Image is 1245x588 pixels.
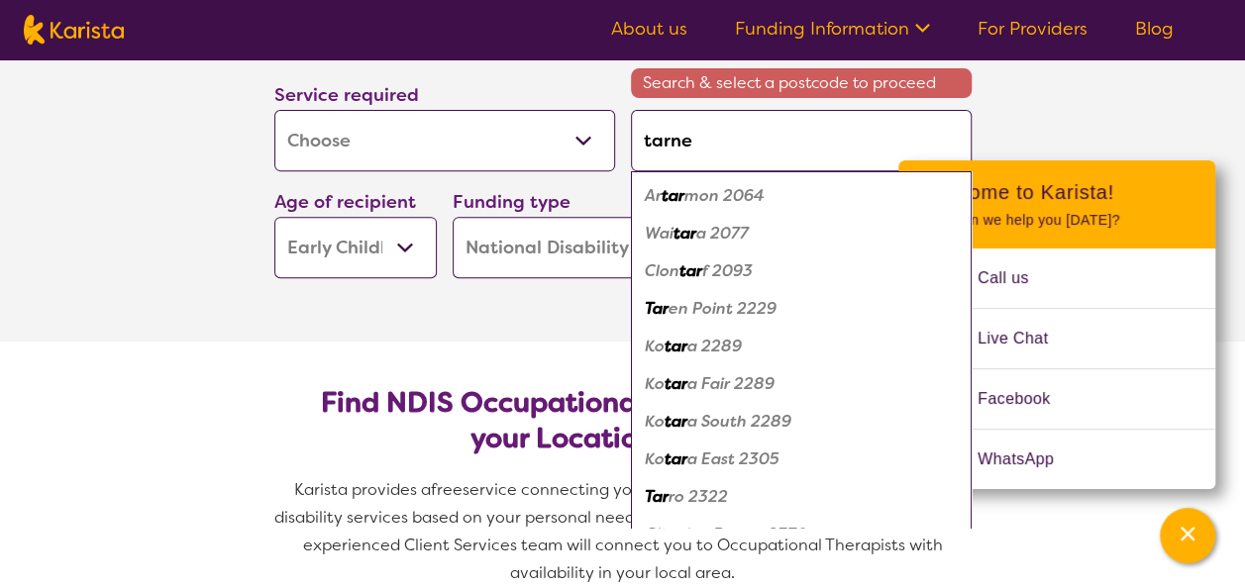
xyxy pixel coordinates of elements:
em: tar [679,260,702,281]
span: Karista provides a [294,479,431,500]
em: Ar [645,185,662,206]
em: Tar [645,298,669,319]
div: Waitara 2077 [641,215,962,252]
em: tar [665,411,687,432]
div: Kotara East 2305 [641,441,962,478]
em: a South 2289 [687,411,791,432]
a: Blog [1135,17,1174,41]
span: Search & select a postcode to proceed [631,68,972,98]
span: service connecting you with Occupational Therapists and other disability services based on your p... [274,479,976,583]
div: Kotara 2289 [641,328,962,365]
label: Funding type [453,190,571,214]
span: WhatsApp [978,444,1078,474]
em: tar [690,524,713,544]
em: Clon [645,260,679,281]
div: Clontarf 2093 [641,252,962,290]
label: Age of recipient [274,190,416,214]
button: Channel Menu [1160,508,1215,563]
input: Type [631,110,972,171]
span: Call us [978,263,1053,293]
a: Funding Information [735,17,930,41]
div: Kotara South 2289 [641,403,962,441]
ul: Choose channel [898,248,1215,489]
span: Facebook [978,384,1074,414]
em: Gibral [645,524,690,544]
div: Channel Menu [898,160,1215,489]
div: Artarmon 2064 [641,177,962,215]
em: Ko [645,448,665,469]
em: en Point 2229 [669,298,777,319]
em: Ko [645,411,665,432]
em: f 2093 [702,260,753,281]
em: Range 2370 [713,524,807,544]
img: Karista logo [24,15,124,45]
span: Live Chat [978,324,1072,353]
em: a Fair 2289 [687,373,775,394]
div: Kotara Fair 2289 [641,365,962,403]
em: tar [665,373,687,394]
em: Tar [645,486,669,507]
a: Web link opens in a new tab. [898,430,1215,489]
em: a 2289 [687,336,742,356]
em: tar [665,336,687,356]
div: Tarro 2322 [641,478,962,516]
div: Taren Point 2229 [641,290,962,328]
em: tar [665,448,687,469]
h2: Find NDIS Occupational Therapists based on your Location & Needs [290,385,956,456]
p: How can we help you [DATE]? [922,212,1192,229]
span: free [431,479,463,500]
em: Ko [645,373,665,394]
em: a East 2305 [687,448,779,469]
em: ro 2322 [669,486,728,507]
a: About us [611,17,687,41]
em: Wai [645,223,674,244]
h2: Welcome to Karista! [922,180,1192,204]
a: For Providers [978,17,1088,41]
em: a 2077 [696,223,749,244]
em: Ko [645,336,665,356]
em: tar [674,223,696,244]
div: Gibraltar Range 2370 [641,516,962,553]
em: mon 2064 [684,185,765,206]
label: Service required [274,83,419,107]
em: tar [662,185,684,206]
